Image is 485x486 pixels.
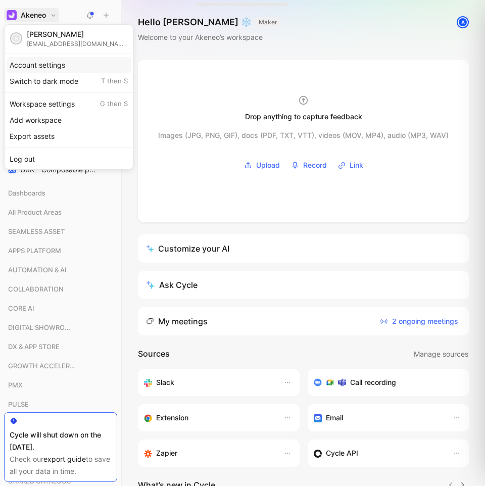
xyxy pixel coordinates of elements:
[11,33,21,43] div: S
[7,128,131,144] div: Export assets
[7,151,131,167] div: Log out
[4,24,133,170] div: AkeneoAkeneo
[27,30,128,39] div: [PERSON_NAME]
[7,57,131,73] div: Account settings
[7,112,131,128] div: Add workspace
[7,73,131,89] div: Switch to dark mode
[101,77,128,86] span: T then S
[27,40,128,47] div: [EMAIL_ADDRESS][DOMAIN_NAME]
[100,100,128,109] span: G then S
[7,96,131,112] div: Workspace settings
